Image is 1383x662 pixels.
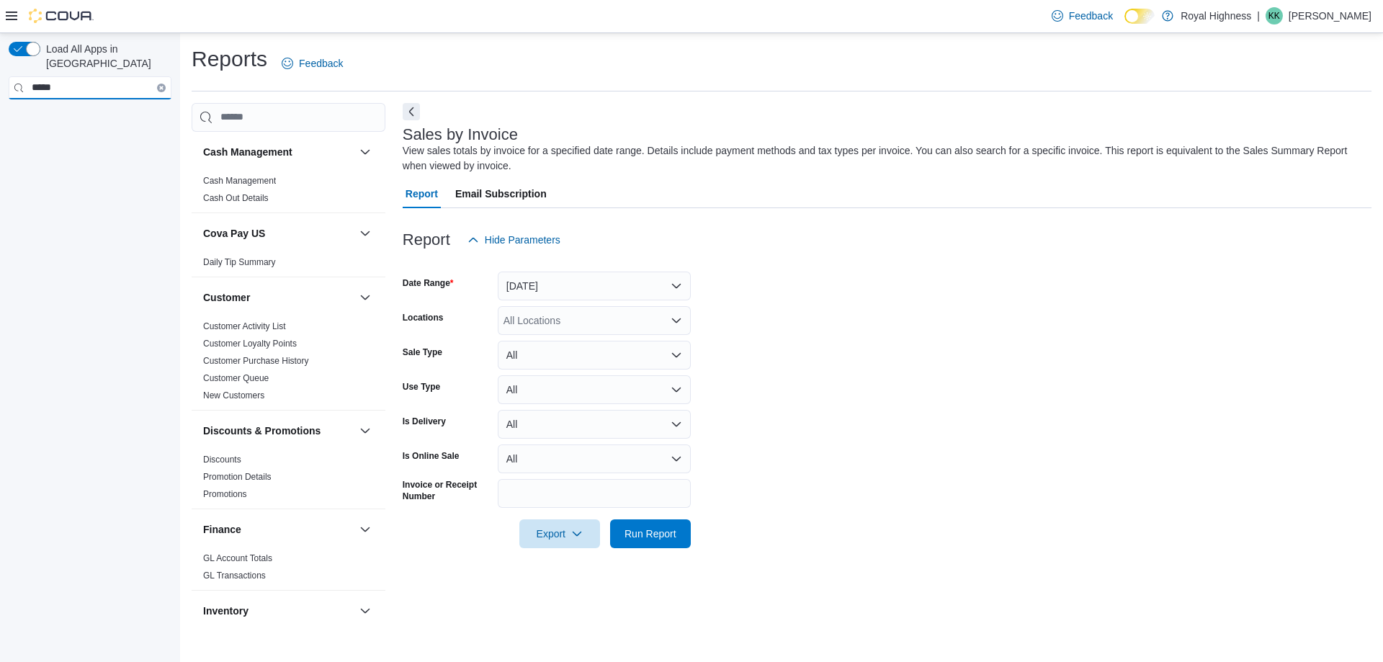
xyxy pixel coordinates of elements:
label: Use Type [403,381,440,393]
div: Discounts & Promotions [192,451,385,509]
span: Report [406,179,438,208]
button: Cash Management [203,145,354,159]
h1: Reports [192,45,267,73]
span: New Customers [203,390,264,401]
a: Customer Purchase History [203,356,309,366]
a: Customer Queue [203,373,269,383]
span: Hide Parameters [485,233,560,247]
a: Customer Activity List [203,321,286,331]
input: Dark Mode [1124,9,1155,24]
button: Discounts & Promotions [357,422,374,439]
p: [PERSON_NAME] [1289,7,1371,24]
button: All [498,375,691,404]
button: Discounts & Promotions [203,424,354,438]
h3: Customer [203,290,250,305]
span: Cash Out Details [203,192,269,204]
h3: Cash Management [203,145,292,159]
span: Feedback [1069,9,1113,23]
div: Cash Management [192,172,385,213]
span: GL Account Totals [203,553,272,564]
span: Cash Management [203,175,276,187]
button: Next [403,103,420,120]
button: All [498,444,691,473]
a: Discounts [203,455,241,465]
h3: Discounts & Promotions [203,424,321,438]
label: Is Online Sale [403,450,460,462]
button: Cova Pay US [357,225,374,242]
h3: Report [403,231,450,249]
label: Date Range [403,277,454,289]
div: Customer [192,318,385,410]
div: Finance [192,550,385,590]
a: Feedback [1046,1,1119,30]
label: Invoice or Receipt Number [403,479,492,502]
span: Run Report [625,527,676,541]
span: Customer Purchase History [203,355,309,367]
a: GL Account Totals [203,553,272,563]
a: GL Transactions [203,571,266,581]
div: Cova Pay US [192,254,385,277]
button: Cova Pay US [203,226,354,241]
p: Royal Highness [1181,7,1251,24]
span: Email Subscription [455,179,547,208]
a: New Customers [203,390,264,401]
img: Cova [29,9,94,23]
button: All [498,341,691,370]
button: Open list of options [671,315,682,326]
span: Export [528,519,591,548]
button: All [498,410,691,439]
button: [DATE] [498,272,691,300]
span: Customer Activity List [203,321,286,332]
button: Hide Parameters [462,225,566,254]
label: Sale Type [403,346,442,358]
button: Customer [357,289,374,306]
span: Daily Tip Summary [203,256,276,268]
label: Is Delivery [403,416,446,427]
span: Promotion Details [203,471,272,483]
span: Load All Apps in [GEOGRAPHIC_DATA] [40,42,171,71]
span: Promotions [203,488,247,500]
button: Export [519,519,600,548]
button: Run Report [610,519,691,548]
p: | [1257,7,1260,24]
div: View sales totals by invoice for a specified date range. Details include payment methods and tax ... [403,143,1364,174]
button: Inventory [357,602,374,619]
a: Daily Tip Summary [203,257,276,267]
span: KK [1268,7,1280,24]
a: Cash Out Details [203,193,269,203]
span: Customer Queue [203,372,269,384]
a: Promotion Details [203,472,272,482]
span: Feedback [299,56,343,71]
span: Customer Loyalty Points [203,338,297,349]
div: Kiyah King [1266,7,1283,24]
button: Customer [203,290,354,305]
button: Finance [203,522,354,537]
h3: Sales by Invoice [403,126,518,143]
nav: Complex example [9,102,171,137]
button: Clear input [157,84,166,92]
button: Cash Management [357,143,374,161]
a: Promotions [203,489,247,499]
a: Customer Loyalty Points [203,339,297,349]
button: Inventory [203,604,354,618]
h3: Cova Pay US [203,226,265,241]
a: Cash Management [203,176,276,186]
label: Locations [403,312,444,323]
a: Feedback [276,49,349,78]
h3: Finance [203,522,241,537]
h3: Inventory [203,604,249,618]
button: Finance [357,521,374,538]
